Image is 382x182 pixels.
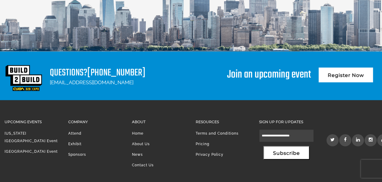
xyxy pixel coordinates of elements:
a: Terms and Conditions [195,131,238,136]
a: Pricing [195,142,209,146]
h1: Questions? [50,68,146,78]
a: [EMAIL_ADDRESS][DOMAIN_NAME] [50,79,133,85]
button: Subscribe [263,146,310,160]
div: Join an upcoming event [227,65,311,80]
a: [US_STATE][GEOGRAPHIC_DATA] Event [5,131,58,143]
h3: Resources [195,118,250,125]
a: Privacy Policy [195,152,223,157]
a: [GEOGRAPHIC_DATA] Event [5,149,58,154]
a: [PHONE_NUMBER] [87,65,146,81]
a: Attend [68,131,82,136]
a: Exhibit [68,142,82,146]
a: Home [132,131,143,136]
a: Sponsors [68,152,86,157]
a: News [132,152,143,157]
a: Register Now [319,68,373,82]
h3: Sign up for updates [259,118,314,125]
h3: Upcoming Events [5,118,59,125]
h3: About [132,118,187,125]
a: About Us [132,142,150,146]
h3: Company [68,118,123,125]
a: Contact Us [132,163,154,167]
